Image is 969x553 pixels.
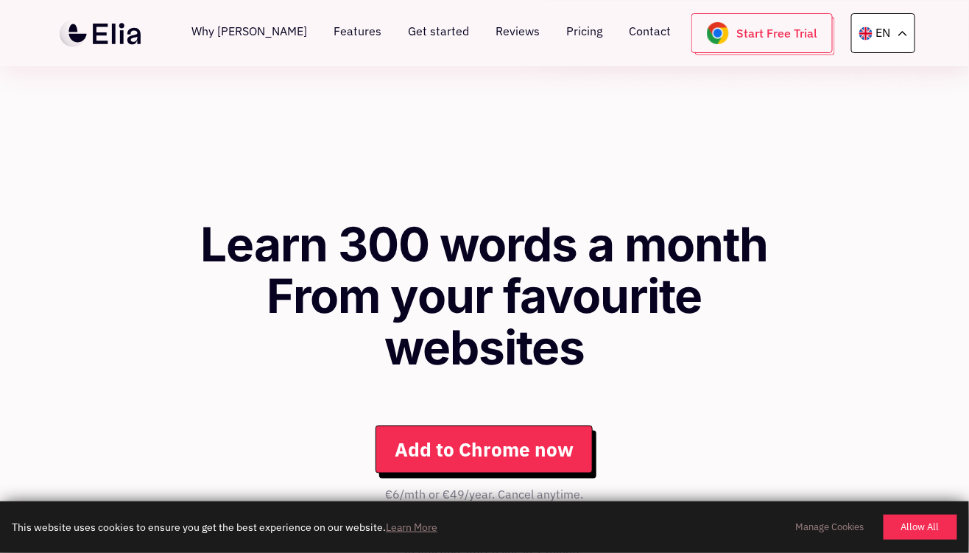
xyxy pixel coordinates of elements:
[408,13,469,53] a: Get started
[172,219,796,374] h1: Learn 300 words a month From your favourite websites
[629,13,671,53] a: Contact
[12,520,775,535] span: This website uses cookies to ensure you get the best experience on our website.
[691,13,833,53] a: Start Free Trial
[386,521,437,534] a: Learn More
[54,18,146,48] a: Domov
[376,426,593,473] a: Add to Chrome now
[876,24,891,43] p: EN
[566,13,602,53] a: Pricing
[191,13,307,53] a: Why [PERSON_NAME]
[884,515,957,540] button: Allow All
[496,13,540,53] a: Reviews
[795,520,864,535] a: Manage Cookies
[334,13,381,53] a: Features
[707,22,729,44] img: chrome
